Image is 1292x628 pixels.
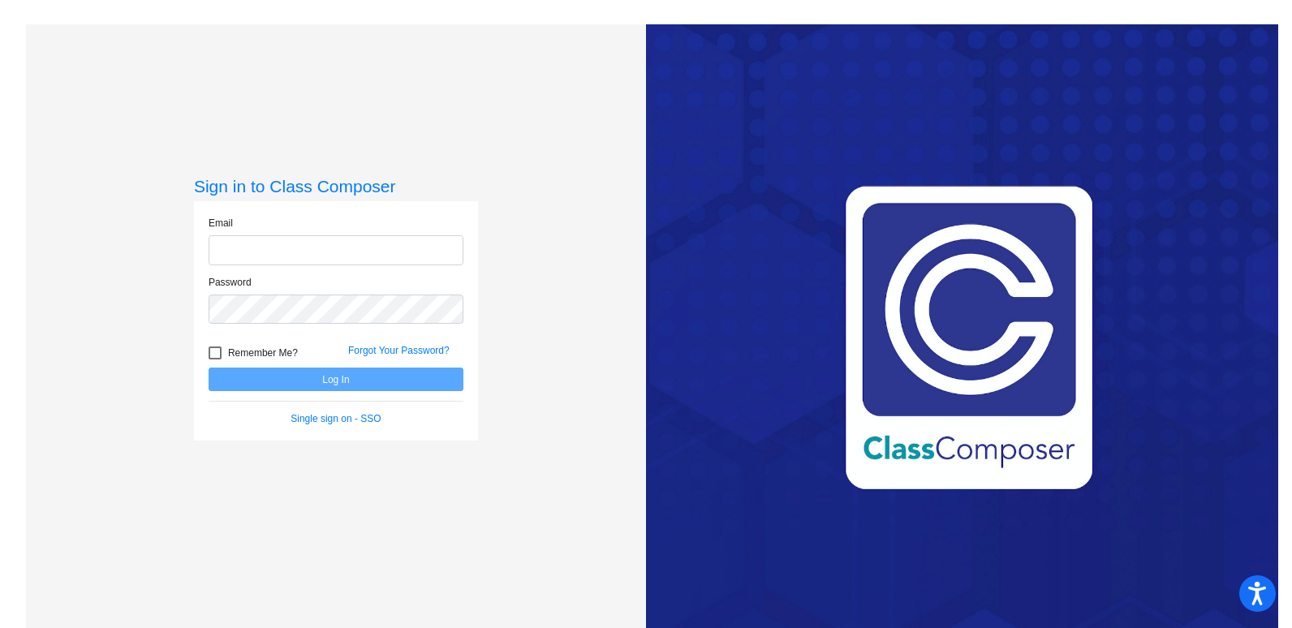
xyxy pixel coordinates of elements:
[209,275,252,290] label: Password
[228,343,298,363] span: Remember Me?
[209,368,463,391] button: Log In
[291,413,381,424] a: Single sign on - SSO
[348,345,450,356] a: Forgot Your Password?
[209,216,233,230] label: Email
[194,176,478,196] h3: Sign in to Class Composer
